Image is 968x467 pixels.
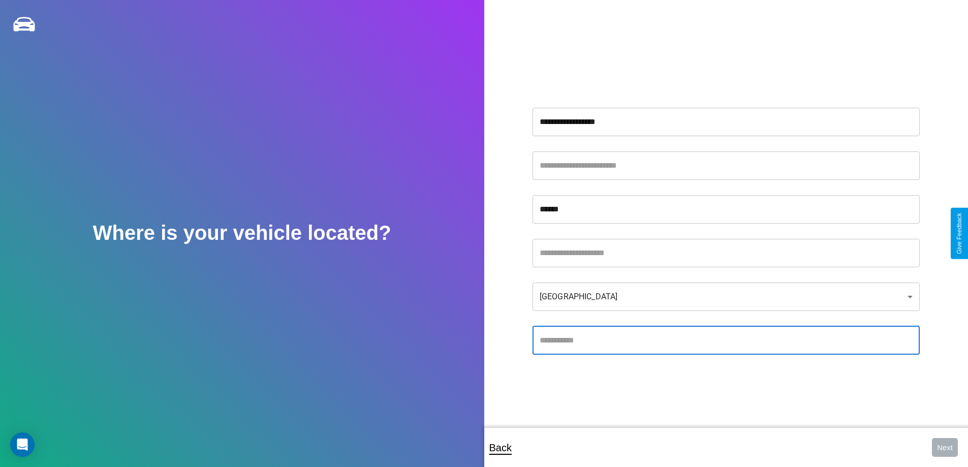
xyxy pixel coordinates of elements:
h2: Where is your vehicle located? [93,222,391,244]
button: Next [932,438,958,457]
div: [GEOGRAPHIC_DATA] [533,283,920,311]
div: Give Feedback [956,213,963,254]
div: Open Intercom Messenger [10,432,35,457]
p: Back [489,439,512,457]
